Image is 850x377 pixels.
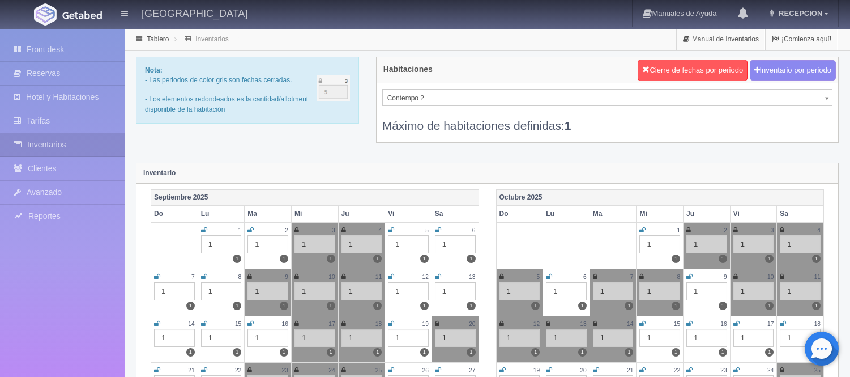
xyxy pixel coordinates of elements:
[578,348,587,357] label: 1
[235,321,241,327] small: 15
[233,348,241,357] label: 1
[765,255,774,263] label: 1
[724,227,727,234] small: 2
[672,255,680,263] label: 1
[533,321,540,327] small: 12
[388,235,429,253] div: 1
[766,28,838,50] a: ¡Comienza aquí!
[771,227,774,234] small: 3
[639,329,680,347] div: 1
[373,302,382,310] label: 1
[499,329,540,347] div: 1
[580,367,586,374] small: 20
[719,255,727,263] label: 1
[536,274,540,280] small: 5
[674,367,680,374] small: 22
[151,206,198,222] th: Do
[812,255,821,263] label: 1
[733,282,774,300] div: 1
[533,367,540,374] small: 19
[294,329,335,347] div: 1
[238,227,242,234] small: 1
[147,35,169,43] a: Tablero
[201,329,242,347] div: 1
[388,329,429,347] div: 1
[247,235,288,253] div: 1
[814,367,821,374] small: 25
[684,206,731,222] th: Ju
[422,367,429,374] small: 26
[34,3,57,26] img: Getabed
[531,348,540,357] label: 1
[375,321,382,327] small: 18
[143,169,176,177] strong: Inventario
[565,119,571,132] b: 1
[327,302,335,310] label: 1
[198,206,245,222] th: Lu
[639,282,680,300] div: 1
[151,189,479,206] th: Septiembre 2025
[780,329,821,347] div: 1
[186,348,195,357] label: 1
[733,329,774,347] div: 1
[730,206,777,222] th: Vi
[467,255,475,263] label: 1
[136,57,359,124] div: - Las periodos de color gris son fechas cerradas. - Los elementos redondeados es la cantidad/allo...
[686,235,727,253] div: 1
[817,227,821,234] small: 4
[469,367,475,374] small: 27
[201,235,242,253] div: 1
[435,282,476,300] div: 1
[420,255,429,263] label: 1
[373,348,382,357] label: 1
[375,274,382,280] small: 11
[280,348,288,357] label: 1
[294,235,335,253] div: 1
[776,9,822,18] span: RECEPCION
[765,302,774,310] label: 1
[435,329,476,347] div: 1
[247,282,288,300] div: 1
[375,367,382,374] small: 25
[814,274,821,280] small: 11
[388,282,429,300] div: 1
[546,329,587,347] div: 1
[627,321,633,327] small: 14
[188,321,194,327] small: 14
[280,255,288,263] label: 1
[327,348,335,357] label: 1
[435,235,476,253] div: 1
[422,274,429,280] small: 12
[191,274,195,280] small: 7
[317,75,350,101] img: cutoff.png
[765,348,774,357] label: 1
[285,227,288,234] small: 2
[472,227,476,234] small: 6
[627,367,633,374] small: 21
[469,321,475,327] small: 20
[578,302,587,310] label: 1
[780,235,821,253] div: 1
[686,329,727,347] div: 1
[637,206,684,222] th: Mi
[625,302,633,310] label: 1
[733,235,774,253] div: 1
[341,235,382,253] div: 1
[328,321,335,327] small: 17
[720,367,727,374] small: 23
[686,282,727,300] div: 1
[767,274,774,280] small: 10
[285,274,288,280] small: 9
[672,302,680,310] label: 1
[233,255,241,263] label: 1
[420,348,429,357] label: 1
[674,321,680,327] small: 15
[677,28,765,50] a: Manual de Inventarios
[145,66,163,74] b: Nota:
[720,321,727,327] small: 16
[245,206,292,222] th: Ma
[677,227,680,234] small: 1
[719,302,727,310] label: 1
[235,367,241,374] small: 22
[719,348,727,357] label: 1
